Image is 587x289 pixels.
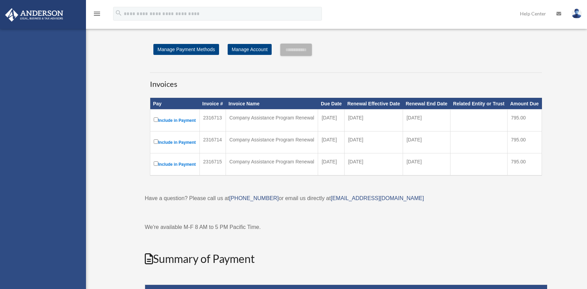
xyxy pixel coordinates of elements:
div: Company Assistance Program Renewal [229,135,315,144]
th: Invoice Name [226,98,318,109]
i: search [115,9,122,17]
a: Manage Account [228,44,272,55]
th: Due Date [318,98,345,109]
td: [DATE] [345,131,403,153]
p: Have a question? Please call us at or email us directly at [145,194,547,203]
label: Include in Payment [154,160,196,169]
th: Pay [150,98,200,109]
a: menu [93,12,101,18]
td: 2316715 [199,153,226,176]
td: [DATE] [318,153,345,176]
h3: Invoices [150,72,542,90]
input: Include in Payment [154,161,158,166]
h2: Summary of Payment [145,251,547,267]
input: Include in Payment [154,139,158,144]
label: Include in Payment [154,116,196,125]
td: [DATE] [318,131,345,153]
div: Company Assistance Program Renewal [229,113,315,123]
a: Manage Payment Methods [153,44,219,55]
td: 2316714 [199,131,226,153]
td: 795.00 [507,131,542,153]
a: [PHONE_NUMBER] [229,195,279,201]
input: Include in Payment [154,117,158,122]
img: Anderson Advisors Platinum Portal [3,8,65,22]
th: Invoice # [199,98,226,109]
td: [DATE] [403,131,450,153]
td: [DATE] [403,153,450,176]
img: User Pic [572,9,582,19]
td: [DATE] [345,109,403,131]
td: [DATE] [318,109,345,131]
th: Renewal Effective Date [345,98,403,109]
th: Renewal End Date [403,98,450,109]
th: Amount Due [507,98,542,109]
i: menu [93,10,101,18]
div: Company Assistance Program Renewal [229,157,315,166]
p: We're available M-F 8 AM to 5 PM Pacific Time. [145,222,547,232]
td: [DATE] [345,153,403,176]
td: 2316713 [199,109,226,131]
a: [EMAIL_ADDRESS][DOMAIN_NAME] [331,195,424,201]
td: 795.00 [507,109,542,131]
label: Include in Payment [154,138,196,147]
td: [DATE] [403,109,450,131]
th: Related Entity or Trust [450,98,508,109]
td: 795.00 [507,153,542,176]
